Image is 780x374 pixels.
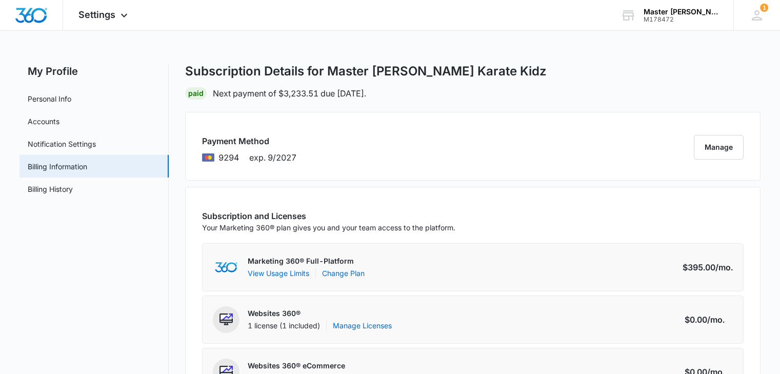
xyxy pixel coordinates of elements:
span: /mo. [707,313,725,326]
span: /mo. [715,261,733,273]
div: 1 license (1 included) [248,321,392,331]
p: Next payment of $3,233.51 due [DATE]. [213,87,366,100]
div: notifications count [760,4,768,12]
button: Manage [694,135,744,160]
a: Personal Info [28,93,71,104]
h3: Subscription and Licenses [202,210,455,222]
span: 1 [760,4,768,12]
a: Billing History [28,184,73,194]
a: Accounts [28,116,59,127]
h1: Subscription Details for Master [PERSON_NAME] Karate Kidz [185,64,547,79]
p: Websites 360® [248,308,392,319]
span: brandLabels.mastercard ending with [218,151,239,164]
p: Your Marketing 360® plan gives you and your team access to the platform. [202,222,455,233]
div: account id [644,16,718,23]
div: Paid [185,87,207,100]
a: Billing Information [28,161,87,172]
p: Websites 360® eCommerce [248,361,345,371]
button: View Usage Limits [248,268,309,279]
div: account name [644,8,718,16]
div: $395.00 [683,261,733,273]
span: Settings [78,9,115,20]
h2: My Profile [19,64,169,79]
p: Marketing 360® Full-Platform [248,256,365,266]
div: $0.00 [685,313,733,326]
a: Manage Licenses [333,321,392,331]
span: exp. 9/2027 [249,151,296,164]
h3: Payment Method [202,135,296,147]
a: Change Plan [322,268,365,279]
a: Notification Settings [28,139,96,149]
